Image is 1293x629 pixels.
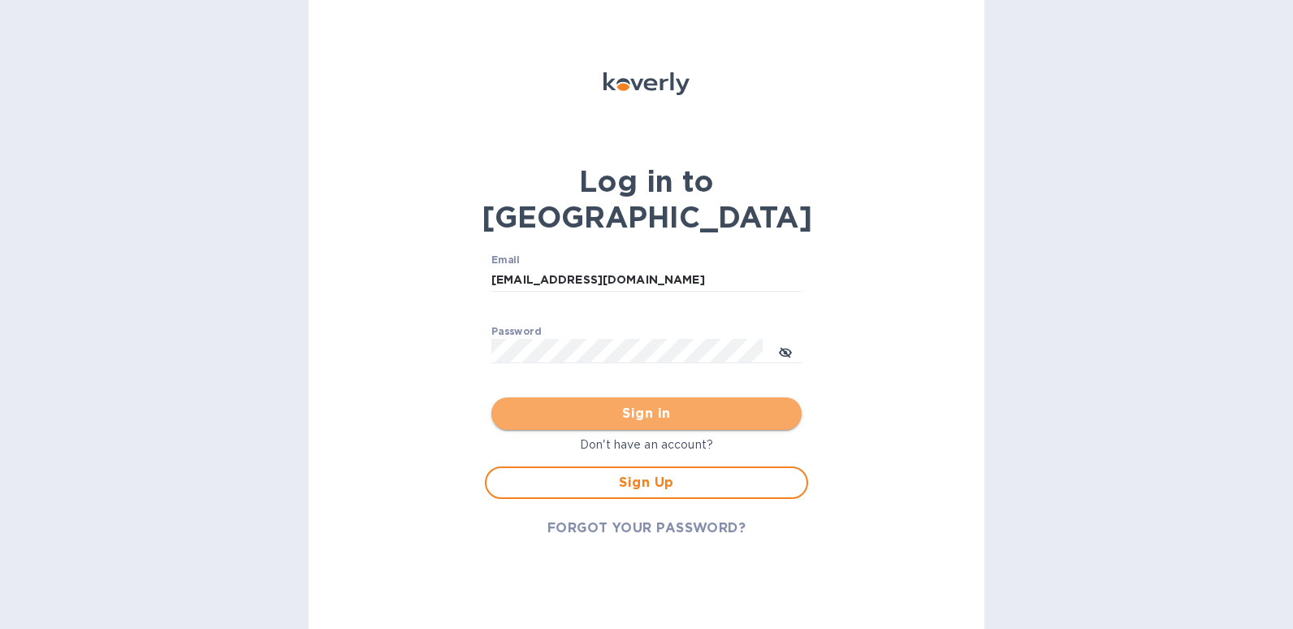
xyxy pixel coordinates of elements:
span: Sign Up [499,473,794,492]
button: FORGOT YOUR PASSWORD? [534,512,759,544]
label: Email [491,256,520,266]
button: Sign Up [485,466,808,499]
p: Don't have an account? [485,436,808,453]
label: Password [491,328,541,337]
button: toggle password visibility [769,335,802,367]
span: Sign in [504,404,789,423]
b: Log in to [GEOGRAPHIC_DATA] [482,163,812,235]
span: FORGOT YOUR PASSWORD? [547,518,746,538]
button: Sign in [491,397,802,430]
img: Koverly [603,72,690,95]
